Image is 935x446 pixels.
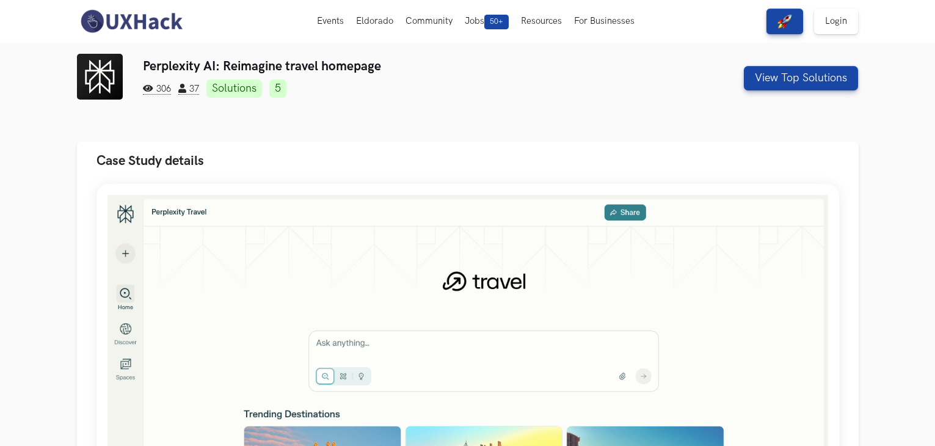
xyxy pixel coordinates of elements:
button: Case Study details [77,142,859,180]
img: rocket [777,14,792,29]
span: Case Study details [96,153,204,169]
h3: Perplexity AI: Reimagine travel homepage [143,59,660,74]
span: 37 [178,84,199,95]
span: 306 [143,84,171,95]
a: Solutions [206,79,262,98]
span: 50+ [484,15,509,29]
a: 5 [269,79,286,98]
a: Login [814,9,858,34]
img: UXHack-logo.png [77,9,186,34]
img: Perplexity AI logo [77,54,123,100]
button: View Top Solutions [744,66,858,90]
